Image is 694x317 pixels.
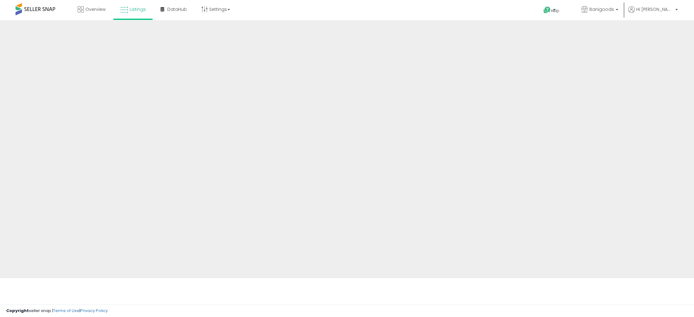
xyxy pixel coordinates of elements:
[130,6,146,12] span: Listings
[589,6,614,12] span: Banigoods
[636,6,674,12] span: Hi [PERSON_NAME]
[543,6,551,14] i: Get Help
[539,2,571,20] a: Help
[167,6,187,12] span: DataHub
[85,6,106,12] span: Overview
[628,6,678,20] a: Hi [PERSON_NAME]
[551,8,559,13] span: Help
